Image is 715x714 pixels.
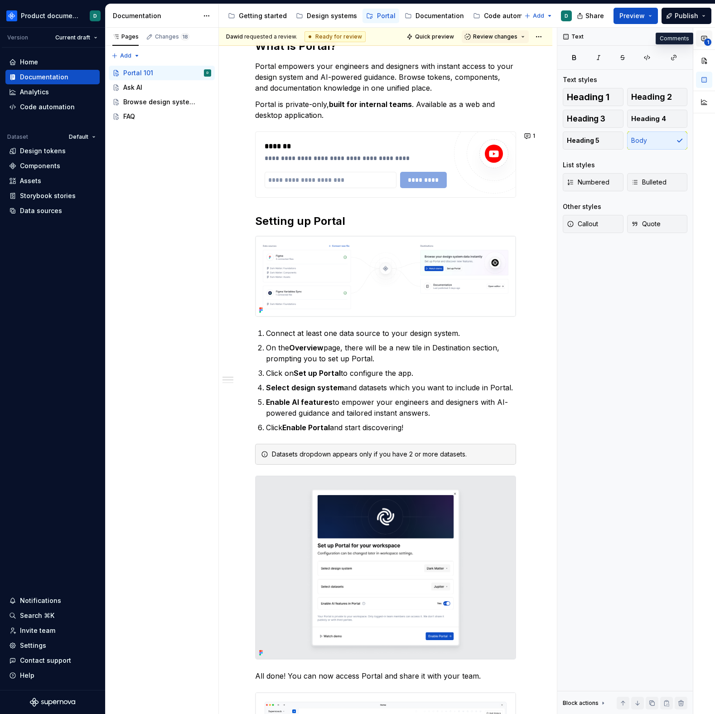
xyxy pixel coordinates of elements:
[656,33,693,44] div: Comments
[5,55,100,69] a: Home
[109,66,215,124] div: Page tree
[93,12,97,19] div: D
[627,88,688,106] button: Heading 2
[5,204,100,218] a: Data sources
[20,206,62,215] div: Data sources
[226,33,297,40] span: requested a review.
[614,8,658,24] button: Preview
[20,146,66,155] div: Design tokens
[631,92,672,102] span: Heading 2
[5,653,100,668] button: Contact support
[631,219,661,228] span: Quote
[567,136,599,145] span: Heading 5
[563,215,623,233] button: Callout
[565,12,568,19] div: D
[307,11,357,20] div: Design systems
[20,161,60,170] div: Components
[112,33,139,40] div: Pages
[5,593,100,608] button: Notifications
[662,8,711,24] button: Publish
[415,11,464,20] div: Documentation
[20,191,76,200] div: Storybook stories
[20,626,55,635] div: Invite team
[109,80,215,95] a: Ask AI
[585,11,604,20] span: Share
[20,641,46,650] div: Settings
[675,11,698,20] span: Publish
[563,697,607,709] div: Block actions
[21,11,79,20] div: Product documentation
[20,73,68,82] div: Documentation
[282,423,330,432] strong: Enable Portal
[256,476,516,659] img: 0d96e416-530d-4192-b7b4-1f4b14aef687.png
[123,83,142,92] div: Ask AI
[377,11,396,20] div: Portal
[109,95,215,109] a: Browse design system data
[362,9,399,23] a: Portal
[292,9,361,23] a: Design systems
[563,88,623,106] button: Heading 1
[631,178,667,187] span: Bulleted
[239,11,287,20] div: Getting started
[415,33,454,40] span: Quick preview
[226,33,243,40] span: Dawid
[563,75,597,84] div: Text styles
[563,131,623,150] button: Heading 5
[404,30,458,43] button: Quick preview
[7,133,28,141] div: Dataset
[65,131,100,143] button: Default
[563,173,623,191] button: Numbered
[266,382,516,393] p: and datasets which you want to include in Portal.
[255,99,516,121] p: Portal is private-only, . Available as a web and desktop application.
[256,236,516,316] img: aae65012-c7ad-441a-b942-f0d682c13aff.png
[181,33,189,40] span: 18
[563,160,595,170] div: List styles
[272,450,510,459] div: Datasets dropdown appears only if you have 2 or more datasets.
[109,49,143,62] button: Add
[5,668,100,683] button: Help
[567,92,609,102] span: Heading 1
[5,608,100,623] button: Search ⌘K
[266,342,516,364] p: On the page, there will be a new tile in Destination section, prompting you to set up Portal.
[473,33,517,40] span: Review changes
[224,7,520,25] div: Page tree
[255,61,516,93] p: Portal empowers your engineers and designers with instant access to your design system and AI-pow...
[266,397,516,418] p: to empower your engineers and designers with AI-powered guidance and tailored instant answers.
[627,173,688,191] button: Bulleted
[55,34,90,41] span: Current draft
[109,109,215,124] a: FAQ
[20,176,41,185] div: Assets
[51,31,101,44] button: Current draft
[123,112,135,121] div: FAQ
[224,9,290,23] a: Getting started
[627,215,688,233] button: Quote
[266,368,516,379] p: Click on to configure the app.
[462,30,529,43] button: Review changes
[289,343,324,352] strong: Overview
[30,698,75,707] svg: Supernova Logo
[109,66,215,80] a: Portal 101D
[20,596,61,605] div: Notifications
[533,132,535,140] span: 1
[20,656,71,665] div: Contact support
[20,611,54,620] div: Search ⌘K
[563,110,623,128] button: Heading 3
[123,68,153,78] div: Portal 101
[5,100,100,114] a: Code automation
[266,328,516,339] p: Connect at least one data source to your design system.
[294,369,341,378] strong: Set up Portal
[563,202,601,211] div: Other styles
[627,110,688,128] button: Heading 4
[5,85,100,99] a: Analytics
[567,178,609,187] span: Numbered
[469,9,542,23] a: Code automation
[120,52,131,59] span: Add
[567,219,598,228] span: Callout
[255,214,516,228] h2: Setting up Portal
[255,39,516,53] h2: What is Portal?
[631,114,666,123] span: Heading 4
[207,68,208,78] div: D
[401,9,468,23] a: Documentation
[20,671,34,680] div: Help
